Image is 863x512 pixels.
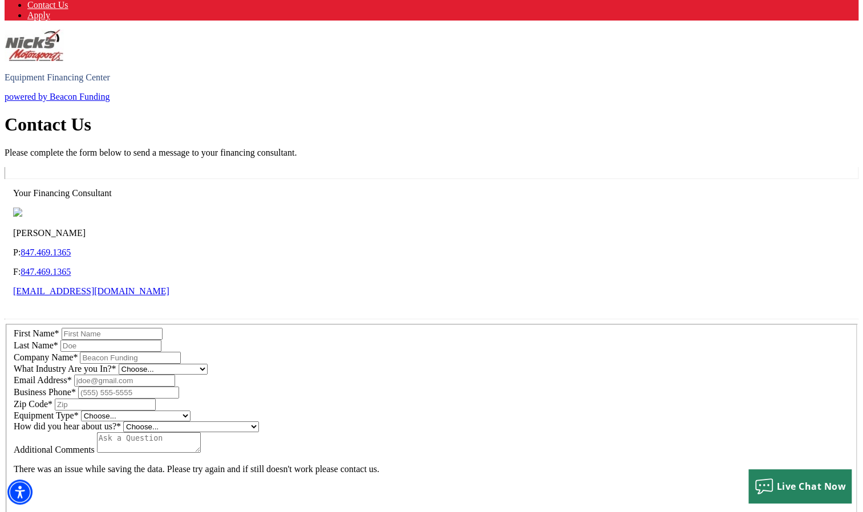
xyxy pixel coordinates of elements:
[62,328,163,340] input: First Name
[14,421,121,431] label: How did you hear about us?*
[14,445,95,454] label: Additional Comments
[21,267,71,277] a: call 847.469.1365
[74,375,175,387] input: jdoe@gmail.com
[14,328,59,338] label: First Name*
[78,387,179,399] input: (555) 555-5555
[748,469,852,503] button: Live Chat Now
[13,228,858,238] p: [PERSON_NAME]
[14,352,78,362] label: Company Name*
[27,10,50,20] a: Apply
[80,352,181,364] input: Beacon Funding
[777,480,846,493] span: Live Chat Now
[14,387,76,397] label: Business Phone*
[60,340,161,352] input: Doe
[13,286,169,296] a: [EMAIL_ADDRESS][DOMAIN_NAME]
[55,399,156,411] input: Zip
[14,464,849,474] p: There was an issue while saving the data. Please try again and if still doesn't work please conta...
[5,30,63,61] img: logo
[14,340,58,350] label: Last Name*
[14,364,116,373] label: What Industry Are you In?*
[14,411,79,420] label: Equipment Type*
[5,148,858,158] p: Please complete the form below to send a message to your financing consultant.
[13,267,858,277] p: F:
[13,247,858,258] p: P:
[14,375,72,385] label: Email Address*
[21,247,71,257] a: call 847.469.1365
[5,72,858,83] p: Equipment Financing Center
[14,399,52,409] label: Zip Code*
[5,92,110,101] a: powered by Beacon Funding - open in a new tab
[5,114,858,135] h1: Contact Us
[7,480,33,505] div: Accessibility Menu
[13,188,858,198] p: Your Financing Consultant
